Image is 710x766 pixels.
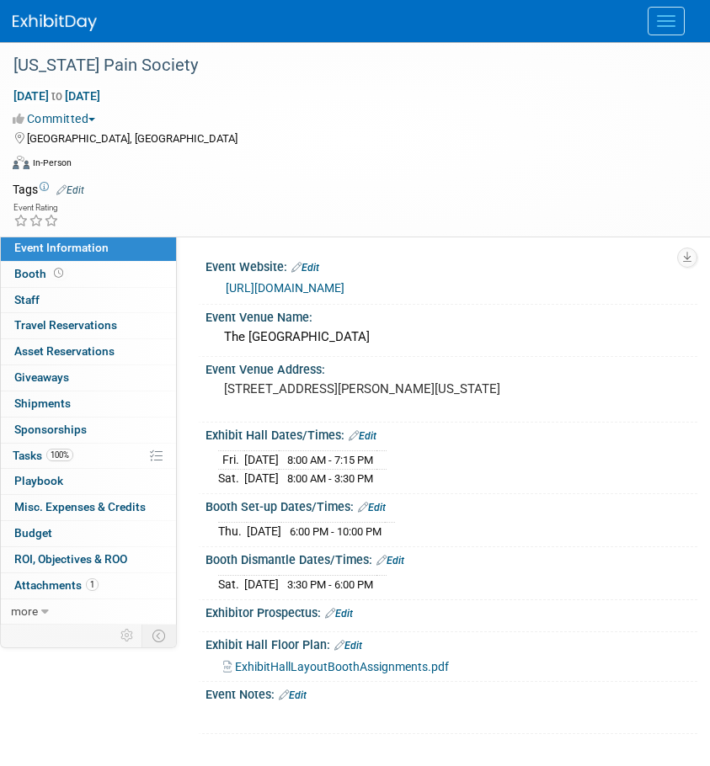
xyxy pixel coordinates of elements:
span: 3:30 PM - 6:00 PM [287,578,373,591]
td: Toggle Event Tabs [142,625,177,646]
a: Edit [349,430,376,442]
a: ExhibitHallLayoutBoothAssignments.pdf [223,660,449,673]
img: Format-Inperson.png [13,156,29,169]
div: Event Rating [13,204,59,212]
a: Edit [56,184,84,196]
span: Budget [14,526,52,540]
a: Travel Reservations [1,313,176,338]
span: Booth not reserved yet [51,267,67,279]
td: [DATE] [244,576,279,593]
div: Exhibit Hall Dates/Times: [206,423,697,444]
td: Personalize Event Tab Strip [113,625,142,646]
td: Thu. [218,523,247,540]
a: Edit [376,555,404,567]
button: Menu [648,7,685,35]
a: more [1,599,176,625]
a: [URL][DOMAIN_NAME] [226,281,344,295]
a: Asset Reservations [1,339,176,364]
a: Booth [1,262,176,287]
div: The [GEOGRAPHIC_DATA] [218,324,685,350]
a: Edit [325,608,353,620]
a: Event Information [1,236,176,261]
div: Exhibitor Prospectus: [206,600,697,622]
div: Booth Dismantle Dates/Times: [206,547,697,569]
a: Staff [1,288,176,313]
div: In-Person [32,157,72,169]
div: Exhibit Hall Floor Plan: [206,632,697,654]
span: Playbook [14,474,63,487]
span: ExhibitHallLayoutBoothAssignments.pdf [235,660,449,673]
td: Fri. [218,451,244,470]
span: Giveaways [14,370,69,384]
span: 6:00 PM - 10:00 PM [290,525,382,538]
span: Booth [14,267,67,280]
span: Tasks [13,449,73,462]
a: Shipments [1,391,176,417]
span: Sponsorships [14,423,87,436]
a: Playbook [1,469,176,494]
td: Tags [13,181,84,198]
a: ROI, Objectives & ROO [1,547,176,572]
button: Committed [13,110,102,127]
img: ExhibitDay [13,14,97,31]
div: [US_STATE] Pain Society [8,51,676,81]
div: Booth Set-up Dates/Times: [206,494,697,516]
span: Staff [14,293,40,306]
span: 8:00 AM - 7:15 PM [287,454,373,466]
span: ROI, Objectives & ROO [14,552,127,566]
span: Misc. Expenses & Credits [14,500,146,513]
a: Giveaways [1,365,176,391]
div: Event Venue Name: [206,305,697,326]
span: [DATE] [DATE] [13,88,101,104]
td: Sat. [218,576,244,593]
div: Event Venue Address: [206,357,697,378]
span: more [11,604,38,618]
a: Edit [358,502,386,513]
a: Tasks100% [1,444,176,469]
span: Event Information [14,241,109,254]
td: Sat. [218,470,244,487]
a: Misc. Expenses & Credits [1,495,176,520]
a: Attachments1 [1,573,176,598]
span: [GEOGRAPHIC_DATA], [GEOGRAPHIC_DATA] [27,132,238,145]
span: Shipments [14,396,71,410]
span: Attachments [14,578,99,592]
span: to [49,89,65,103]
a: Edit [291,262,319,274]
a: Budget [1,521,176,546]
td: [DATE] [247,523,281,540]
a: Sponsorships [1,418,176,443]
td: [DATE] [244,451,279,470]
span: Asset Reservations [14,344,115,358]
td: [DATE] [244,470,279,487]
span: 8:00 AM - 3:30 PM [287,472,373,485]
a: Edit [279,689,307,701]
a: Edit [334,640,362,652]
span: 100% [46,449,73,461]
span: Travel Reservations [14,318,117,332]
pre: [STREET_ADDRESS][PERSON_NAME][US_STATE] [224,381,679,396]
span: 1 [86,578,99,591]
div: Event Website: [206,254,697,276]
div: Event Format [13,153,689,178]
div: Event Notes: [206,682,697,704]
